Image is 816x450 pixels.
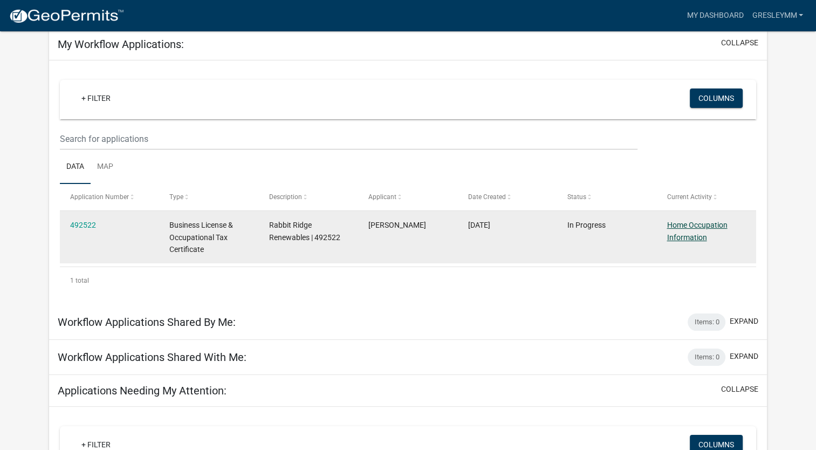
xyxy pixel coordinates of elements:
[721,37,758,49] button: collapse
[91,150,120,185] a: Map
[721,384,758,395] button: collapse
[557,184,656,210] datatable-header-cell: Status
[457,184,557,210] datatable-header-cell: Date Created
[730,351,758,362] button: expand
[748,5,807,26] a: gresleymm
[468,221,490,229] span: 10/14/2025
[159,184,258,210] datatable-header-cell: Type
[60,184,159,210] datatable-header-cell: Application Number
[690,88,743,108] button: Columns
[169,221,233,254] span: Business License & Occupational Tax Certificate
[60,150,91,185] a: Data
[269,221,340,242] span: Rabbit Ridge Renewables | 492522
[49,60,767,305] div: collapse
[70,193,129,201] span: Application Number
[58,351,246,364] h5: Workflow Applications Shared With Me:
[259,184,358,210] datatable-header-cell: Description
[688,349,725,366] div: Items: 0
[70,221,96,229] a: 492522
[58,38,184,51] h5: My Workflow Applications:
[468,193,506,201] span: Date Created
[368,221,426,229] span: Mary Margaret Gresley
[730,316,758,327] button: expand
[358,184,457,210] datatable-header-cell: Applicant
[58,384,227,397] h5: Applications Needing My Attention:
[60,128,637,150] input: Search for applications
[688,313,725,331] div: Items: 0
[667,193,711,201] span: Current Activity
[667,221,727,242] a: Home Occupation Information
[567,221,606,229] span: In Progress
[269,193,302,201] span: Description
[682,5,748,26] a: My Dashboard
[73,88,119,108] a: + Filter
[60,267,757,294] div: 1 total
[169,193,183,201] span: Type
[567,193,586,201] span: Status
[368,193,396,201] span: Applicant
[656,184,756,210] datatable-header-cell: Current Activity
[58,316,236,329] h5: Workflow Applications Shared By Me:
